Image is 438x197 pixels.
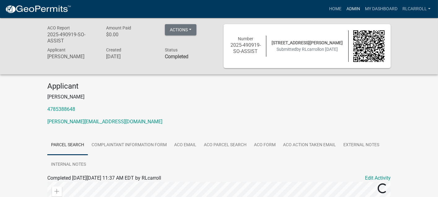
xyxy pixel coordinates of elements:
[47,155,90,175] a: Internal Notes
[279,135,340,155] a: ACO Action Taken Email
[165,24,196,35] button: Actions
[238,36,253,41] span: Number
[106,47,121,52] span: Created
[327,3,344,15] a: Home
[106,32,156,37] h6: $0.00
[344,3,363,15] a: Admin
[272,40,343,45] span: [STREET_ADDRESS][PERSON_NAME]
[200,135,250,155] a: ACO Parcel search
[170,135,200,155] a: ACO Email
[47,54,97,59] h6: [PERSON_NAME]
[340,135,383,155] a: External Notes
[277,47,338,52] span: Submitted on [DATE]
[106,54,156,59] h6: [DATE]
[47,82,391,91] h4: Applicant
[52,186,62,196] div: Zoom in
[47,119,162,125] a: [PERSON_NAME][EMAIL_ADDRESS][DOMAIN_NAME]
[165,54,188,59] strong: Completed
[230,42,261,54] h6: 2025-490919-SO-ASSIST
[353,30,385,62] img: QR code
[106,25,131,30] span: Amount Paid
[47,106,75,112] a: 4785388648
[400,3,433,15] a: RLcarroll
[365,174,391,182] a: Edit Activity
[47,175,161,181] span: Completed [DATE][DATE] 11:37 AM EDT by RLcarroll
[47,93,391,101] p: [PERSON_NAME]
[47,32,97,43] h6: 2025-490919-SO-ASSIST
[47,135,88,155] a: Parcel search
[363,3,400,15] a: My Dashboard
[296,47,319,52] span: by RLcarroll
[88,135,170,155] a: Complaintant Information Form
[47,47,66,52] span: Applicant
[250,135,279,155] a: ACO Form
[165,47,178,52] span: Status
[47,25,70,30] span: ACO Report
